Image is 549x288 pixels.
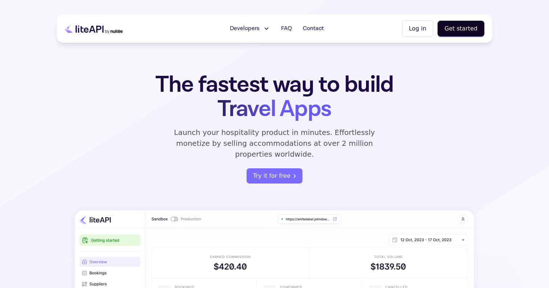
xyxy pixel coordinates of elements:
[247,168,302,184] button: Try it for free
[225,21,274,36] button: Developers
[230,24,260,33] span: Developers
[281,24,292,33] span: FAQ
[247,168,302,184] a: register
[402,20,433,37] button: Log in
[303,24,324,33] span: Contact
[166,127,383,160] p: Launch your hospitality product in minutes. Effortlessly monetize by selling accommodations at ov...
[133,73,416,121] h1: The fastest way to build
[298,21,328,36] a: Contact
[438,21,484,37] button: Get started
[217,94,331,124] span: Travel Apps
[277,21,296,36] a: FAQ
